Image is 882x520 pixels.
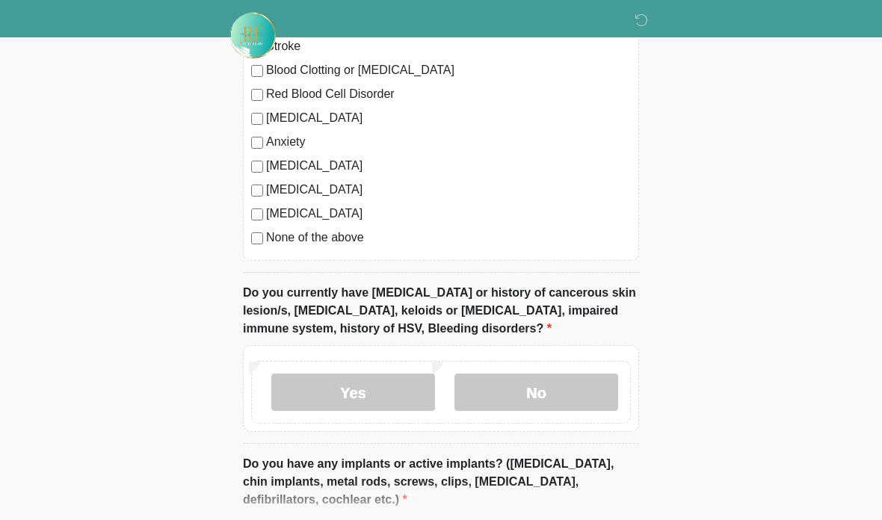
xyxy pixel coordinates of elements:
input: [MEDICAL_DATA] [251,114,263,126]
input: Anxiety [251,137,263,149]
label: [MEDICAL_DATA] [266,205,631,223]
input: [MEDICAL_DATA] [251,209,263,221]
input: Blood Clotting or [MEDICAL_DATA] [251,66,263,78]
label: Yes [271,374,435,412]
label: Do you have any implants or active implants? ([MEDICAL_DATA], chin implants, metal rods, screws, ... [243,456,639,510]
label: [MEDICAL_DATA] [266,158,631,176]
label: Red Blood Cell Disorder [266,86,631,104]
img: Rehydrate Aesthetics & Wellness Logo [228,11,277,61]
input: Red Blood Cell Disorder [251,90,263,102]
label: [MEDICAL_DATA] [266,182,631,199]
label: Do you currently have [MEDICAL_DATA] or history of cancerous skin lesion/s, [MEDICAL_DATA], keloi... [243,285,639,338]
input: [MEDICAL_DATA] [251,185,263,197]
label: Anxiety [266,134,631,152]
label: None of the above [266,229,631,247]
label: [MEDICAL_DATA] [266,110,631,128]
label: No [454,374,618,412]
input: [MEDICAL_DATA] [251,161,263,173]
input: None of the above [251,233,263,245]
